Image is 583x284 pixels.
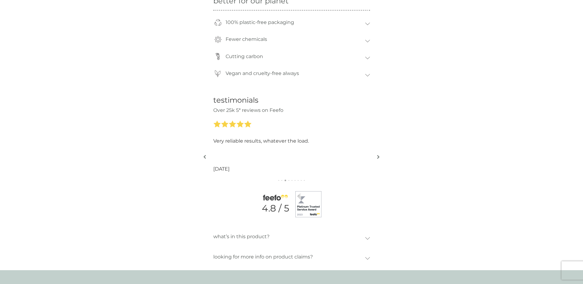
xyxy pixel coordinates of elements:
h2: testimonials [213,96,370,105]
p: 100% plastic-free packaging [223,15,297,30]
p: Vegan and cruelty-free always [223,66,302,81]
img: vegan-icon.svg [214,70,221,77]
p: Fewer chemicals [223,32,270,46]
p: Very reliable results, whatever the load. [213,137,309,145]
p: [DATE] [213,165,230,173]
img: right-arrow.svg [377,155,380,159]
p: Cutting carbon [223,49,266,64]
img: feefo badge [295,191,321,217]
img: left-arrow.svg [203,155,206,159]
img: feefo logo [262,195,289,201]
img: chemicals-icon.svg [214,36,222,43]
p: looking for more info on product claims? [213,250,313,264]
p: Over 25k 5* reviews on Feefo [213,106,370,114]
p: 4.8 / 5 [262,203,289,214]
img: co2-icon.svg [214,53,221,60]
img: recycle-icon.svg [214,19,222,26]
p: what’s in this product? [213,230,270,244]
